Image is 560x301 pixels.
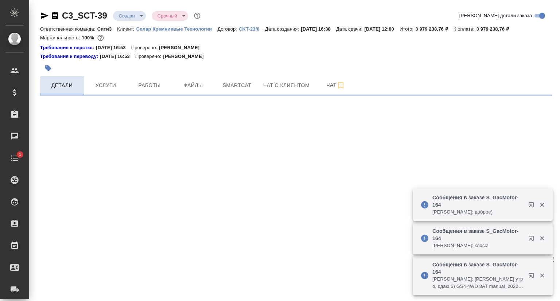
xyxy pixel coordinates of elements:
[163,53,209,60] p: [PERSON_NAME]
[318,81,353,90] span: Чат
[217,26,239,32] p: Договор:
[432,242,524,249] p: [PERSON_NAME]: класс!
[263,81,310,90] span: Чат с клиентом
[534,235,549,242] button: Закрыть
[51,11,59,20] button: Скопировать ссылку
[62,11,107,20] a: C3_SCT-39
[131,44,159,51] p: Проверено:
[97,26,117,32] p: Сити3
[40,44,96,51] div: Нажми, чтобы открыть папку с инструкцией
[415,26,453,32] p: 3 979 238,76 ₽
[40,26,97,32] p: Ответственная команда:
[534,202,549,208] button: Закрыть
[432,261,524,275] p: Сообщения в заказе S_GacMotor-164
[219,81,254,90] span: Smartcat
[337,81,345,90] svg: Подписаться
[152,11,188,21] div: Создан
[40,11,49,20] button: Скопировать ссылку для ЯМессенджера
[40,60,56,76] button: Добавить тэг
[132,81,167,90] span: Работы
[82,35,96,40] p: 100%
[477,26,514,32] p: 3 979 238,76 ₽
[239,26,265,32] a: CKT-23/8
[117,13,137,19] button: Создан
[432,194,524,208] p: Сообщения в заказе S_GacMotor-164
[40,53,100,60] div: Нажми, чтобы открыть папку с инструкцией
[117,26,136,32] p: Клиент:
[40,44,96,51] a: Требования к верстке:
[96,44,131,51] p: [DATE] 16:53
[432,208,524,216] p: [PERSON_NAME]: доброе)
[534,272,549,279] button: Закрыть
[432,275,524,290] p: [PERSON_NAME]: [PERSON_NAME] утро, сдаю 5) GS4 4WD 8AT manual_20225730.pdf: 13.10 до 17:00
[96,33,105,43] button: 0.00 RUB;
[155,13,179,19] button: Срочный
[432,227,524,242] p: Сообщения в заказе S_GacMotor-164
[159,44,205,51] p: [PERSON_NAME]
[265,26,301,32] p: Дата создания:
[459,12,532,19] span: [PERSON_NAME] детали заказа
[176,81,211,90] span: Файлы
[524,198,541,215] button: Открыть в новой вкладке
[136,26,218,32] a: Солар Кремниевые Технологии
[301,26,336,32] p: [DATE] 16:38
[524,268,541,286] button: Открыть в новой вкладке
[400,26,415,32] p: Итого:
[135,53,163,60] p: Проверено:
[113,11,146,21] div: Создан
[40,35,82,40] p: Маржинальность:
[88,81,123,90] span: Услуги
[454,26,477,32] p: К оплате:
[524,231,541,249] button: Открыть в новой вкладке
[336,26,364,32] p: Дата сдачи:
[40,53,100,60] a: Требования к переводу:
[364,26,400,32] p: [DATE] 12:00
[2,149,27,167] a: 1
[100,53,135,60] p: [DATE] 16:53
[44,81,79,90] span: Детали
[14,151,26,158] span: 1
[192,11,202,20] button: Доп статусы указывают на важность/срочность заказа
